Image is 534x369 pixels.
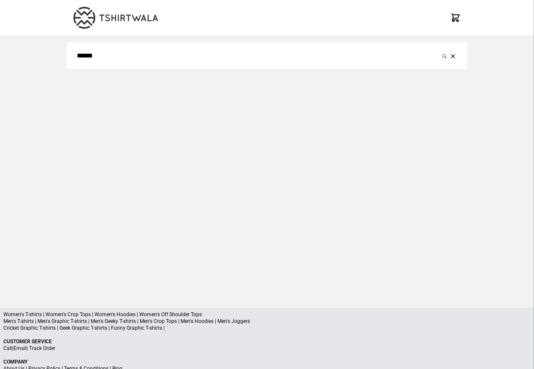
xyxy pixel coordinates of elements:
[3,311,531,318] p: Women's T-shirts | Women's Crop Tops | Women's Hoodies | Women's Off Shoulder Tops
[3,345,12,351] a: Call
[3,325,531,331] p: Cricket Graphic T-shirts | Geek Graphic T-shirts | Funny Graphic T-shirts |
[3,345,531,352] p: | |
[14,345,27,351] a: Email
[73,7,158,29] img: TW-LOGO-400-104.png
[3,338,531,345] p: Customer Service
[440,51,449,61] button: Submit your search query.
[29,345,55,351] a: Track Order
[3,358,531,365] p: Company
[449,51,457,61] button: Clear the search query.
[3,318,531,325] p: Men's T-shirts | Men's Graphic T-shirts | Men's Geeky T-shirts | Men's Crop Tops | Men's Hoodies ...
